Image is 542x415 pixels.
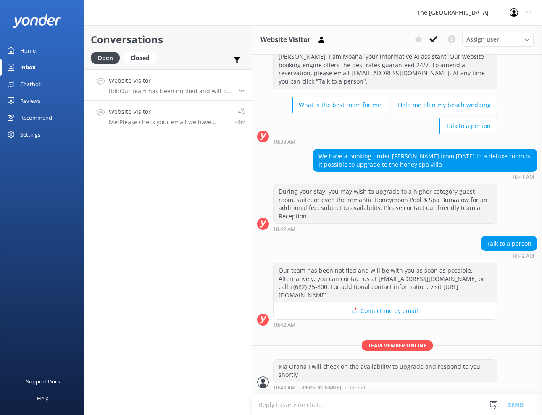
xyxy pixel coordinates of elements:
div: Home [20,42,36,59]
div: Talk to a person [481,236,537,251]
a: Open [91,53,124,62]
span: Team member online [362,340,433,351]
div: Help [37,390,49,407]
strong: 10:43 AM [273,385,295,390]
div: Kia Orana I will check on the availability to upgrade and respond to you shortly [274,360,497,382]
button: Help me plan my beach wedding [392,97,497,113]
div: Our team has been notified and will be with you as soon as possible. Alternatively, you can conta... [274,263,497,302]
div: Assign User [462,33,534,46]
div: Inbox [20,59,36,76]
div: [PERSON_NAME], I am Moana, your informative AI assistant. Our website booking engine offers the b... [274,50,497,88]
span: • Unread [344,385,365,390]
div: We have a booking under [PERSON_NAME] from [DATE] in a deluxe room is it possible to upgrade to t... [313,149,537,171]
div: Sep 22 2025 12:43pm (UTC -10:00) Pacific/Honolulu [273,384,497,390]
span: Sep 22 2025 12:42pm (UTC -10:00) Pacific/Honolulu [238,87,245,94]
span: Assign user [466,35,499,44]
h2: Conversations [91,32,245,47]
img: yonder-white-logo.png [13,14,61,28]
button: 📩 Contact me by email [274,302,497,319]
button: Talk to a person [439,118,497,134]
div: Sep 22 2025 12:38pm (UTC -10:00) Pacific/Honolulu [273,139,497,144]
div: Sep 22 2025 12:42pm (UTC -10:00) Pacific/Honolulu [273,226,497,232]
div: Sep 22 2025 12:42pm (UTC -10:00) Pacific/Honolulu [481,253,537,259]
button: What is the best room for me [292,97,387,113]
span: Sep 22 2025 11:58am (UTC -10:00) Pacific/Honolulu [235,118,245,126]
h4: Website Visitor [109,76,232,85]
strong: 10:38 AM [273,139,295,144]
p: Bot: Our team has been notified and will be with you as soon as possible. Alternatively, you can ... [109,87,232,95]
div: Open [91,52,120,64]
div: Support Docs [26,373,60,390]
div: Recommend [20,109,52,126]
a: Website VisitorBot:Our team has been notified and will be with you as soon as possible. Alternati... [84,69,252,101]
h3: Website Visitor [260,34,310,45]
div: Sep 22 2025 12:42pm (UTC -10:00) Pacific/Honolulu [273,322,497,328]
h4: Website Visitor [109,107,229,116]
a: Website VisitorMe:Please check your email we have responded to your query46m [84,101,252,132]
span: [PERSON_NAME] [301,385,341,390]
strong: 10:41 AM [512,175,534,180]
a: Closed [124,53,160,62]
p: Me: Please check your email we have responded to your query [109,118,229,126]
div: Reviews [20,92,40,109]
strong: 10:42 AM [273,323,295,328]
div: During your stay, you may wish to upgrade to a higher category guest room, suite, or even the rom... [274,184,497,223]
div: Chatbot [20,76,41,92]
strong: 10:42 AM [273,227,295,232]
div: Settings [20,126,40,143]
div: Closed [124,52,156,64]
strong: 10:42 AM [512,254,534,259]
div: Sep 22 2025 12:41pm (UTC -10:00) Pacific/Honolulu [313,174,537,180]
